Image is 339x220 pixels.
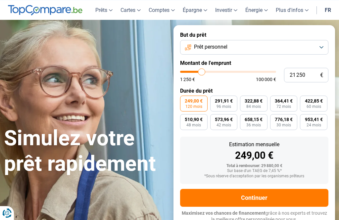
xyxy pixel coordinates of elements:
span: 30 mois [276,123,291,127]
label: Durée du prêt [180,88,328,94]
a: Énergie [241,0,272,20]
span: 1 250 € [180,77,195,82]
a: Plus d'infos [272,0,313,20]
div: *Sous réserve d'acceptation par les organismes prêteurs [185,174,323,179]
img: TopCompare [8,5,82,16]
span: 573,96 € [215,117,233,122]
div: Estimation mensuelle [185,142,323,147]
a: Cartes [117,0,145,20]
span: 24 mois [307,123,321,127]
span: 291,91 € [215,99,233,103]
a: Investir [211,0,241,20]
a: fr [321,0,335,20]
span: 322,88 € [245,99,263,103]
span: € [320,72,323,78]
span: 60 mois [307,105,321,109]
span: 96 mois [217,105,231,109]
span: 422,85 € [305,99,323,103]
a: Comptes [145,0,179,20]
h1: Simulez votre prêt rapidement [4,126,166,177]
label: Montant de l'emprunt [180,60,328,66]
button: Prêt personnel [180,40,328,55]
div: Sur base d'un TAEG de 7,45 %* [185,169,323,173]
span: 42 mois [217,123,231,127]
span: 510,90 € [185,117,203,122]
span: 953,41 € [305,117,323,122]
span: 120 mois [185,105,202,109]
span: Maximisez vos chances de financement [182,210,266,216]
span: 776,18 € [275,117,293,122]
span: 72 mois [276,105,291,109]
span: 84 mois [246,105,261,109]
span: Prêt personnel [194,43,227,51]
div: 249,00 € [185,151,323,160]
label: But du prêt [180,32,328,38]
span: 658,15 € [245,117,263,122]
a: Prêts [91,0,117,20]
span: 100 000 € [256,77,276,82]
span: 48 mois [186,123,201,127]
div: Total à rembourser: 29 880,00 € [185,164,323,168]
span: 364,41 € [275,99,293,103]
span: 249,00 € [185,99,203,103]
a: Épargne [179,0,211,20]
span: 36 mois [246,123,261,127]
button: Continuer [180,189,328,207]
